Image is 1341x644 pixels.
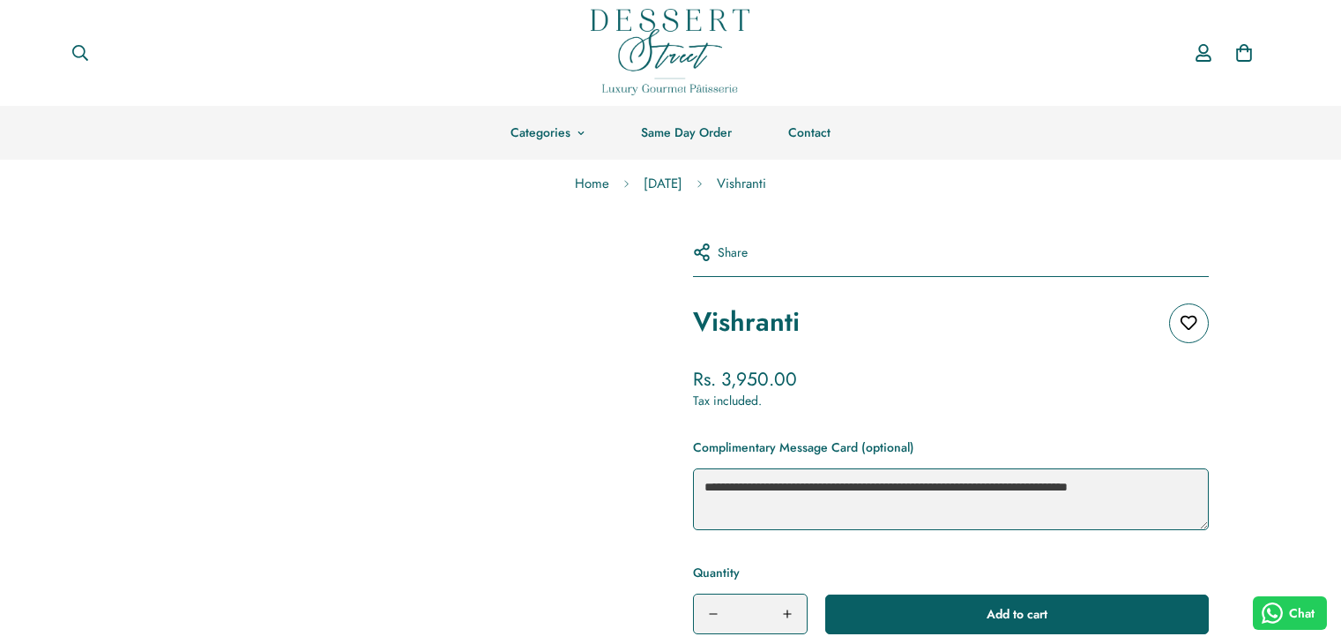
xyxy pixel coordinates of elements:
[482,106,613,160] a: Categories
[1224,33,1264,73] a: 0
[591,9,749,95] img: Dessert Street
[760,106,859,160] a: Contact
[693,562,808,583] label: Quantity
[693,437,914,458] label: Complimentary Message Card (optional)
[987,605,1047,623] span: Add to cart
[693,366,797,393] span: Rs. 3,950.00
[613,106,760,160] a: Same Day Order
[768,595,807,633] button: Increase quantity of Vishranti by one
[630,161,696,207] a: [DATE]
[693,392,1209,410] div: Tax included.
[1169,303,1209,343] button: Add to wishlist
[733,595,768,633] input: Product quantity
[825,595,1209,634] button: Add to cart
[1253,596,1328,630] button: Chat
[562,161,622,207] a: Home
[1289,604,1315,623] span: Chat
[694,595,733,633] button: Decrease quantity of Vishranti by one
[1183,27,1224,79] a: Account
[693,303,800,341] h1: Vishranti
[718,243,748,262] span: Share
[57,34,103,72] button: Search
